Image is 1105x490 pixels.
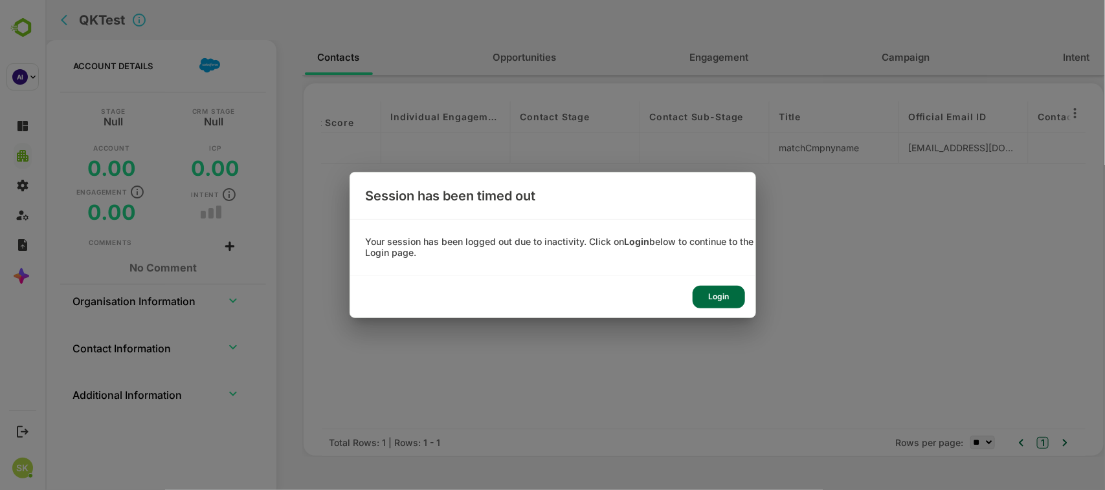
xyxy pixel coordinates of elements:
span: Engagement [645,49,704,66]
h5: 0.00 [42,156,91,181]
h5: Null [159,114,178,125]
p: ICP [164,145,175,151]
span: Rows per page: [851,436,919,449]
button: 1 [992,437,1003,449]
p: CRM Stage [147,108,190,114]
div: [EMAIL_ADDRESS][DOMAIN_NAME] [863,141,974,154]
div: full width tabs example [257,40,1060,75]
p: Intent [146,191,174,198]
span: Intent [1018,49,1045,66]
p: Stage [56,108,80,114]
span: Contacts [273,49,315,66]
h5: 0.00 [42,200,91,225]
span: Contact Stage [474,111,544,122]
span: Individual Engagement Level [345,111,456,122]
h5: Null [58,114,78,125]
b: Login [625,236,650,247]
th: Organisation Information [27,284,166,315]
span: Title [733,111,755,122]
table: collapsible table [27,284,210,425]
div: Your session has been logged out due to inactivity. Click on below to continue to the Login page. [350,237,755,259]
p: Account [48,145,85,151]
th: Contact Information [27,332,166,363]
h2: QKTest [34,12,80,28]
button: back [12,10,32,30]
p: Account Details [28,61,107,71]
span: Opportunities [448,49,511,66]
div: Comments [43,238,87,248]
img: salesforce.png [154,55,175,76]
button: back [2,42,3,423]
button: expand row [178,337,197,357]
div: matchCmpnyname [733,141,844,154]
div: Login [693,286,745,308]
button: expand row [178,384,197,403]
p: Engagement [31,189,82,195]
span: Campaign [837,49,885,66]
th: Additional Information [27,378,166,409]
span: Contact Role [992,111,1056,122]
div: Total Rows: 1 | Rows: 1 - 1 [284,436,395,449]
div: Session has been timed out [350,173,755,219]
h1: No Comment [43,262,193,274]
span: Official Email ID [863,111,941,122]
span: Contact Sub-Stage [604,111,698,122]
h5: 0.00 [146,156,194,181]
svg: Click to close Account details panel [86,12,102,28]
button: expand row [178,291,197,310]
button: trend [178,210,182,214]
